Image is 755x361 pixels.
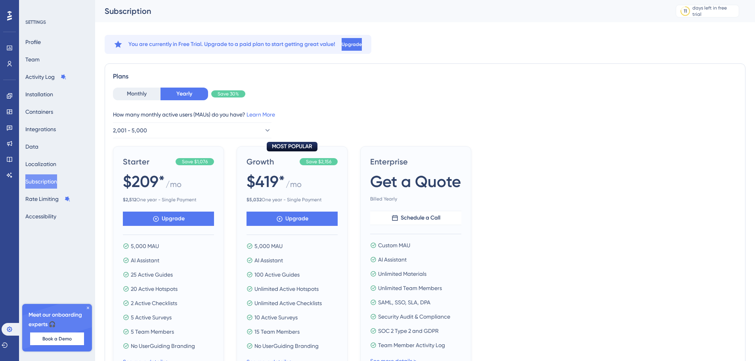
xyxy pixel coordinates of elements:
span: Schedule a Call [401,213,440,223]
iframe: UserGuiding AI Assistant Launcher [722,330,745,353]
span: Upgrade [162,214,185,223]
span: Team Member Activity Log [378,340,445,350]
span: Starter [123,156,172,167]
span: AI Assistant [131,256,159,265]
span: 5,000 MAU [131,241,159,251]
span: Meet our onboarding experts 🎧 [29,310,86,329]
button: Accessibility [25,209,56,223]
button: 2,001 - 5,000 [113,122,271,138]
button: Team [25,52,40,67]
span: One year - Single Payment [247,197,338,203]
div: Plans [113,72,737,81]
span: Unlimited Active Hotspots [254,284,319,294]
span: 5 Active Surveys [131,313,172,322]
div: SETTINGS [25,19,90,25]
span: SOC 2 Type 2 and GDPR [378,326,439,336]
div: MOST POPULAR [267,142,317,151]
button: Upgrade [123,212,214,226]
button: Rate Limiting [25,192,71,206]
div: 11 [684,8,687,14]
span: No UserGuiding Branding [254,341,319,351]
span: Upgrade [342,41,362,48]
span: Enterprise [370,156,461,167]
span: $419* [247,170,285,193]
span: AI Assistant [378,255,407,264]
span: / mo [166,179,182,193]
span: Growth [247,156,296,167]
span: Unlimited Materials [378,269,426,279]
b: $ 2,512 [123,197,136,202]
span: Save $2,156 [306,159,331,165]
span: Book a Demo [42,336,72,342]
button: Installation [25,87,53,101]
span: Save $1,076 [182,159,208,165]
button: Schedule a Call [370,211,461,225]
span: Billed Yearly [370,196,461,202]
span: Security Audit & Compliance [378,312,450,321]
span: No UserGuiding Branding [131,341,195,351]
span: 25 Active Guides [131,270,173,279]
button: Profile [25,35,41,49]
span: Unlimited Active Checklists [254,298,322,308]
b: $ 5,032 [247,197,262,202]
span: / mo [286,179,302,193]
div: days left in free trial [692,5,736,17]
button: Monthly [113,88,161,100]
button: Upgrade [342,38,362,51]
span: 5,000 MAU [254,241,283,251]
span: 100 Active Guides [254,270,300,279]
span: 10 Active Surveys [254,313,298,322]
span: 2 Active Checklists [131,298,177,308]
span: You are currently in Free Trial. Upgrade to a paid plan to start getting great value! [128,40,335,49]
span: Save 30% [218,91,239,97]
button: Containers [25,105,53,119]
button: Integrations [25,122,56,136]
span: Upgrade [285,214,308,223]
button: Yearly [161,88,208,100]
div: How many monthly active users (MAUs) do you have? [113,110,737,119]
button: Upgrade [247,212,338,226]
span: 15 Team Members [254,327,300,336]
button: Book a Demo [30,332,84,345]
span: AI Assistant [254,256,283,265]
span: Custom MAU [378,241,410,250]
span: SAML, SSO, SLA, DPA [378,298,430,307]
button: Subscription [25,174,57,189]
div: Subscription [105,6,656,17]
span: Unlimited Team Members [378,283,442,293]
span: Get a Quote [370,170,461,193]
a: Learn More [247,111,275,118]
span: 20 Active Hotspots [131,284,178,294]
span: $209* [123,170,165,193]
span: 5 Team Members [131,327,174,336]
span: One year - Single Payment [123,197,214,203]
button: Localization [25,157,56,171]
button: Data [25,139,38,154]
span: 2,001 - 5,000 [113,126,147,135]
button: Activity Log [25,70,67,84]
